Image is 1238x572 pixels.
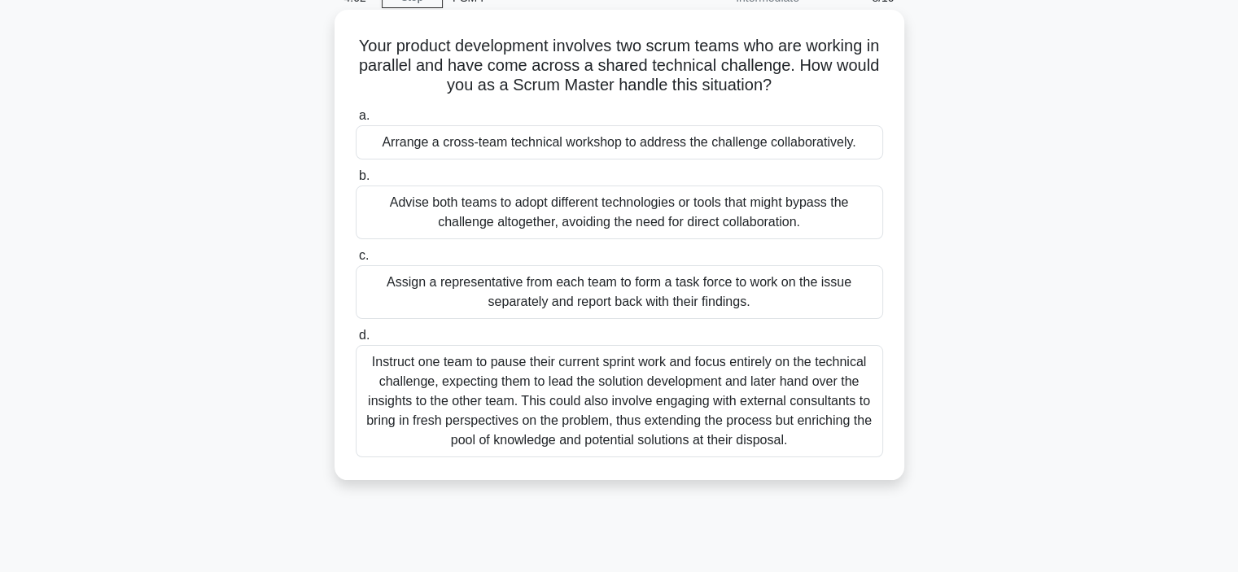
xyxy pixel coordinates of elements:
div: Advise both teams to adopt different technologies or tools that might bypass the challenge altoge... [356,186,883,239]
span: a. [359,108,370,122]
div: Arrange a cross-team technical workshop to address the challenge collaboratively. [356,125,883,159]
h5: Your product development involves two scrum teams who are working in parallel and have come acros... [354,36,885,96]
div: Assign a representative from each team to form a task force to work on the issue separately and r... [356,265,883,319]
span: c. [359,248,369,262]
span: d. [359,328,370,342]
div: Instruct one team to pause their current sprint work and focus entirely on the technical challeng... [356,345,883,457]
span: b. [359,168,370,182]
